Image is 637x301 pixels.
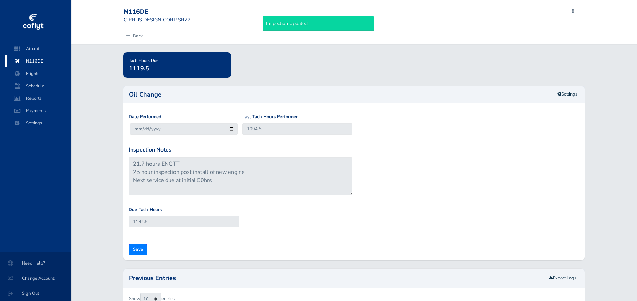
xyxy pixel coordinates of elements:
span: N116DE [12,55,64,67]
label: Inspection Notes [129,146,171,155]
a: Export Logs [549,275,576,281]
h2: Previous Entries [129,275,546,281]
span: Sign Out [8,287,63,300]
span: Aircraft [12,43,64,55]
span: Settings [12,117,64,129]
h2: Oil Change [129,91,579,98]
small: CIRRUS DESIGN CORP SR22T [124,16,194,23]
span: Flights [12,67,64,80]
label: Due Tach Hours [129,206,162,213]
label: Date Performed [129,113,161,121]
input: Save [129,244,147,255]
span: Change Account [8,272,63,285]
textarea: 21.7 hours ENGTT 25 hour inspection post install of new engine Next service due at initial 50hrs [129,157,352,195]
a: Settings [553,89,582,100]
a: Back [124,29,143,44]
span: 1119.5 [129,64,149,73]
label: Last Tach Hours Performed [242,113,299,121]
img: coflyt logo [22,12,44,33]
span: Schedule [12,80,64,92]
span: Reports [12,92,64,104]
div: N116DE [124,8,194,16]
span: Tach Hours Due [129,58,158,63]
span: Payments [12,104,64,117]
div: Inspection Updated [263,16,374,31]
span: Need Help? [8,257,63,269]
